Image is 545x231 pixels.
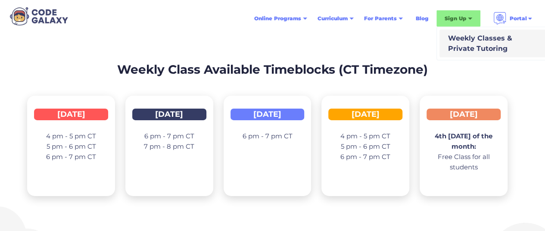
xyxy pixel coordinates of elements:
p: Free Class for all students [427,131,501,172]
div: Online Programs [254,14,301,23]
div: [DATE] [427,109,501,120]
h2: Weekly Class Available Timeblocks (CT Timezone) [27,60,518,78]
p: 6 pm - 7 pm CT 7 pm - 8 pm CT [144,131,194,152]
div: For Parents [364,14,397,23]
div: Sign Up [436,10,480,27]
div: For Parents [359,11,408,26]
strong: 4th [DATE] of the month: [435,132,492,150]
div: [DATE] [34,109,108,120]
p: 6 pm - 7 pm CT [243,131,293,141]
div: Online Programs [249,11,312,26]
div: Sign Up [445,14,466,23]
p: 4 pm - 5 pm CT 5 pm - 6 pm CT 6 pm - 7 pm CT [46,131,96,162]
div: Portal [488,9,538,28]
a: Blog [411,11,434,26]
div: Curriculum [312,11,359,26]
div: Weekly Classes & Private Tutoring [445,33,512,54]
div: [DATE] [132,109,206,120]
div: Portal [510,14,527,23]
div: [DATE] [230,109,305,120]
p: 4 pm - 5 pm CT 5 pm - 6 pm CT 6 pm - 7 pm CT [340,131,390,162]
div: [DATE] [328,109,402,120]
div: Curriculum [318,14,348,23]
